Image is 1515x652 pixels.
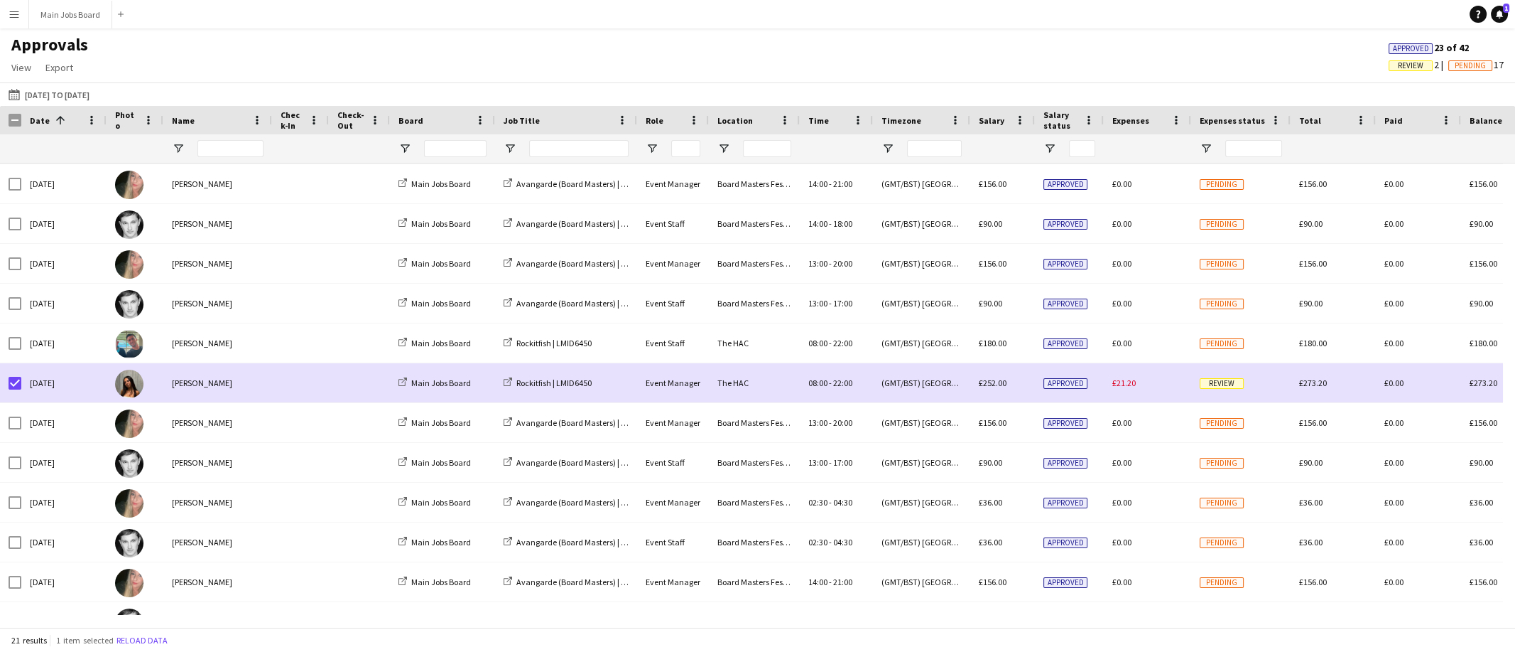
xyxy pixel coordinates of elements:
[1503,4,1509,13] span: 1
[1200,538,1244,548] span: Pending
[1491,6,1508,23] a: 1
[979,218,1002,229] span: £90.00
[1112,178,1131,189] span: £0.00
[1384,537,1403,547] span: £0.00
[1384,338,1403,348] span: £0.00
[1389,58,1448,71] span: 2
[646,115,663,126] span: Role
[709,164,800,203] div: Board Masters Festival
[504,298,656,309] a: Avangarde (Board Masters) | LMID6666
[398,218,471,229] a: Main Jobs Board
[833,178,852,189] span: 21:00
[281,109,303,131] span: Check-In
[197,140,264,157] input: Name Filter Input
[1043,498,1087,508] span: Approved
[637,284,709,323] div: Event Staff
[1200,219,1244,230] span: Pending
[21,403,107,442] div: [DATE]
[709,244,800,283] div: Board Masters Festival
[709,403,800,442] div: Board Masters Festival
[1112,417,1131,428] span: £0.00
[115,210,143,239] img: Jay Slovick
[504,417,656,428] a: Avangarde (Board Masters) | LMID6666
[1384,258,1403,269] span: £0.00
[21,324,107,363] div: [DATE]
[114,633,170,648] button: Reload data
[1112,258,1131,269] span: £0.00
[637,483,709,522] div: Event Manager
[411,417,471,428] span: Main Jobs Board
[1200,179,1244,190] span: Pending
[808,497,827,508] span: 02:30
[979,338,1006,348] span: £180.00
[398,115,423,126] span: Board
[163,363,272,402] div: [PERSON_NAME]
[163,324,272,363] div: [PERSON_NAME]
[1112,338,1131,348] span: £0.00
[411,537,471,547] span: Main Jobs Board
[637,164,709,203] div: Event Manager
[1112,218,1131,229] span: £0.00
[881,115,921,126] span: Timezone
[808,178,827,189] span: 14:00
[411,457,471,468] span: Main Jobs Board
[163,284,272,323] div: [PERSON_NAME]
[1470,338,1497,348] span: £180.00
[808,115,829,126] span: Time
[411,298,471,309] span: Main Jobs Board
[808,378,827,388] span: 08:00
[1043,418,1087,429] span: Approved
[163,523,272,562] div: [PERSON_NAME]
[873,164,970,203] div: (GMT/BST) [GEOGRAPHIC_DATA]
[1299,378,1327,388] span: £273.20
[1043,219,1087,230] span: Approved
[873,324,970,363] div: (GMT/BST) [GEOGRAPHIC_DATA]
[516,298,656,309] span: Avangarde (Board Masters) | LMID6666
[979,577,1006,587] span: £156.00
[1398,61,1423,70] span: Review
[504,142,516,155] button: Open Filter Menu
[398,142,411,155] button: Open Filter Menu
[504,258,656,269] a: Avangarde (Board Masters) | LMID6666
[21,602,107,641] div: [DATE]
[873,562,970,602] div: (GMT/BST) [GEOGRAPHIC_DATA]
[115,410,143,438] img: Emma Kelly
[808,298,827,309] span: 13:00
[808,577,827,587] span: 14:00
[504,457,656,468] a: Avangarde (Board Masters) | LMID6666
[709,443,800,482] div: Board Masters Festival
[1384,378,1403,388] span: £0.00
[873,443,970,482] div: (GMT/BST) [GEOGRAPHIC_DATA]
[979,417,1006,428] span: £156.00
[829,457,832,468] span: -
[637,244,709,283] div: Event Manager
[1393,44,1429,53] span: Approved
[516,577,656,587] span: Avangarde (Board Masters) | LMID6666
[1200,418,1244,429] span: Pending
[833,258,852,269] span: 20:00
[516,258,656,269] span: Avangarde (Board Masters) | LMID6666
[1200,498,1244,508] span: Pending
[637,363,709,402] div: Event Manager
[1384,577,1403,587] span: £0.00
[1384,497,1403,508] span: £0.00
[504,218,656,229] a: Avangarde (Board Masters) | LMID6666
[833,298,852,309] span: 17:00
[163,483,272,522] div: [PERSON_NAME]
[1384,178,1403,189] span: £0.00
[21,284,107,323] div: [DATE]
[504,537,656,547] a: Avangarde (Board Masters) | LMID6666
[637,443,709,482] div: Event Staff
[163,602,272,641] div: [PERSON_NAME]
[163,164,272,203] div: [PERSON_NAME]
[21,363,107,402] div: [DATE]
[1200,115,1265,126] span: Expenses status
[1470,178,1497,189] span: £156.00
[833,577,852,587] span: 21:00
[516,218,656,229] span: Avangarde (Board Masters) | LMID6666
[829,298,832,309] span: -
[11,61,31,74] span: View
[709,204,800,243] div: Board Masters Festival
[21,164,107,203] div: [DATE]
[1455,61,1486,70] span: Pending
